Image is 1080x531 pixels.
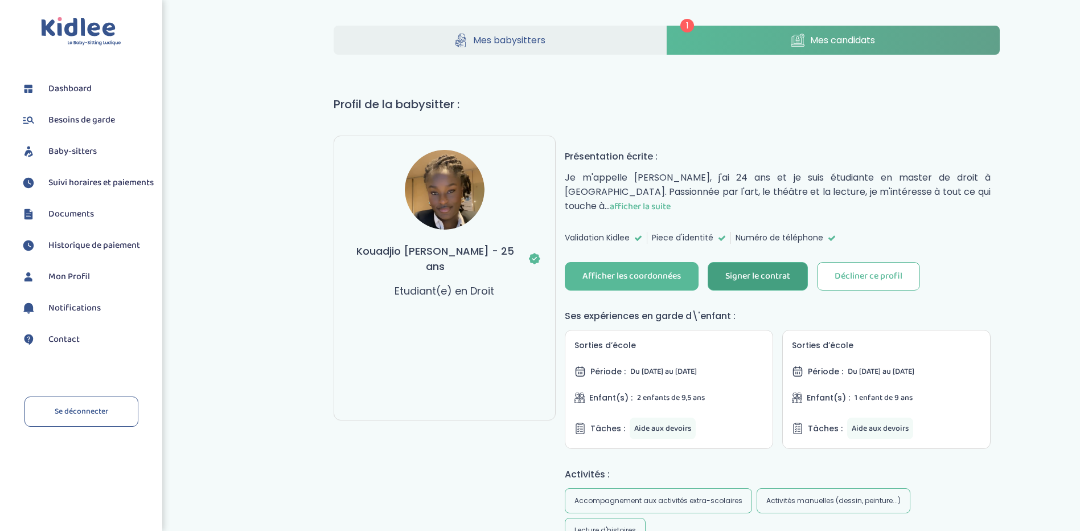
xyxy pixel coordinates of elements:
[20,112,37,129] img: besoin.svg
[48,270,90,284] span: Mon Profil
[590,366,626,378] span: Période :
[817,262,920,291] button: Décliner ce profil
[20,206,37,223] img: documents.svg
[725,270,790,283] div: Signer le contrat
[808,366,843,378] span: Période :
[20,112,154,129] a: Besoins de garde
[48,113,115,127] span: Besoins de garde
[565,170,991,214] p: Je m'appelle [PERSON_NAME], j'ai 24 ans et je suis étudiante en master de droit à [GEOGRAPHIC_DAT...
[48,145,97,158] span: Baby-sitters
[810,33,875,47] span: Mes candidats
[395,283,494,299] p: Etudiant(e) en Droit
[630,365,697,378] span: Du [DATE] au [DATE]
[20,268,154,285] a: Mon Profil
[582,270,681,283] div: Afficher les coordonnées
[20,300,154,317] a: Notifications
[565,262,699,291] button: Afficher les coordonnées
[20,206,154,223] a: Documents
[20,268,37,285] img: profil.svg
[807,392,850,404] span: Enfant(s) :
[20,237,37,254] img: suivihoraire.svg
[574,496,742,506] span: Accompagnement aux activités extra-scolaires
[680,19,694,32] span: 1
[20,143,154,160] a: Baby-sitters
[48,207,94,221] span: Documents
[20,331,37,348] img: contact.svg
[20,80,37,97] img: dashboard.svg
[855,391,913,404] span: 1 enfant de 9 ans
[574,340,763,352] h5: Sorties d’école
[20,300,37,317] img: notification.svg
[473,33,545,47] span: Mes babysitters
[589,392,633,404] span: Enfant(s) :
[634,422,691,435] span: Aide aux devoirs
[610,199,671,214] span: afficher la suite
[20,331,154,348] a: Contact
[20,237,154,254] a: Historique de paiement
[565,309,991,323] h4: Ses expériences en garde d\'enfant :
[334,96,1000,113] h1: Profil de la babysitter :
[20,174,154,191] a: Suivi horaires et paiements
[48,239,140,252] span: Historique de paiement
[565,149,991,164] h4: Présentation écrite :
[565,467,991,481] h4: Activités :
[48,301,101,315] span: Notifications
[20,143,37,160] img: babysitters.svg
[590,423,625,435] span: Tâches :
[334,26,667,55] a: Mes babysitters
[565,232,630,244] span: Validation Kidlee
[852,422,909,435] span: Aide aux devoirs
[708,262,808,291] button: Signer le contrat
[48,176,154,190] span: Suivi horaires et paiements
[20,80,154,97] a: Dashboard
[835,270,902,283] div: Décliner ce profil
[848,365,914,378] span: Du [DATE] au [DATE]
[766,496,901,506] span: Activités manuelles (dessin, peinture...)
[20,174,37,191] img: suivihoraire.svg
[41,17,121,46] img: logo.svg
[48,333,80,346] span: Contact
[405,150,484,230] img: avatar
[667,26,1000,55] a: Mes candidats
[348,243,541,274] h3: Kouadjio [PERSON_NAME] - 25 ans
[736,232,823,244] span: Numéro de téléphone
[48,82,92,96] span: Dashboard
[24,397,138,427] a: Se déconnecter
[637,391,705,404] span: 2 enfants de 9,5 ans
[652,232,713,244] span: Piece d'identité
[808,423,843,435] span: Tâches :
[792,340,981,352] h5: Sorties d’école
